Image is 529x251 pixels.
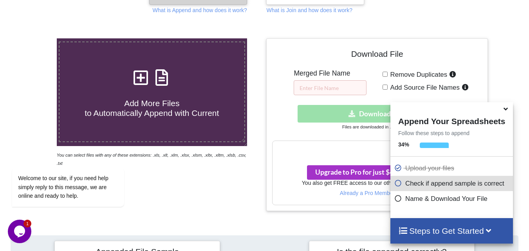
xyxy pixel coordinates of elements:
[266,6,352,14] p: What is Join and how does it work?
[273,189,481,197] p: Already a Pro Member? Log In
[398,141,409,148] b: 34 %
[85,99,219,117] span: Add More Files to Automatically Append with Current
[390,114,513,126] h4: Append Your Spreadsheets
[390,129,513,137] p: Follow these steps to append
[57,153,246,166] i: You can select files with any of these extensions: .xls, .xlt, .xlm, .xlsx, .xlsm, .xltx, .xltm, ...
[388,84,460,91] span: Add Source File Names
[294,69,367,78] h5: Merged File Name
[8,220,33,243] iframe: chat widget
[315,168,438,176] span: Upgrade to Pro for just $4 per month
[294,80,367,95] input: Enter File Name
[273,180,481,186] h6: You also get FREE access to our other tool
[307,165,446,180] button: Upgrade to Pro for just $4 per monthsmile
[388,71,448,78] span: Remove Duplicates
[272,44,482,67] h4: Download File
[394,179,511,188] p: Check if append sample is correct
[394,194,511,204] p: Name & Download Your File
[273,145,481,153] h3: Your files are more than 1 MB
[394,163,511,173] p: Upload your files
[153,6,247,14] p: What is Append and how does it work?
[398,226,505,236] h4: Steps to Get Started
[8,97,149,216] iframe: chat widget
[342,125,412,129] small: Files are downloaded in .xlsx format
